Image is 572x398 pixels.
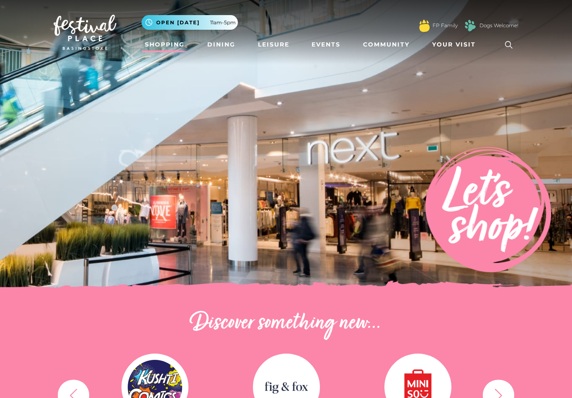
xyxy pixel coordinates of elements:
[142,15,238,30] button: Open [DATE] 11am-5pm
[432,40,476,49] span: Your Visit
[54,310,518,337] h2: Discover something new...
[308,37,344,52] a: Events
[433,22,458,29] a: FP Family
[156,19,200,26] span: Open [DATE]
[479,22,518,29] a: Dogs Welcome!
[204,37,239,52] a: Dining
[429,37,483,52] a: Your Visit
[54,15,116,50] img: Festival Place Logo
[360,37,413,52] a: Community
[210,19,236,26] span: 11am-5pm
[255,37,293,52] a: Leisure
[142,37,188,52] a: Shopping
